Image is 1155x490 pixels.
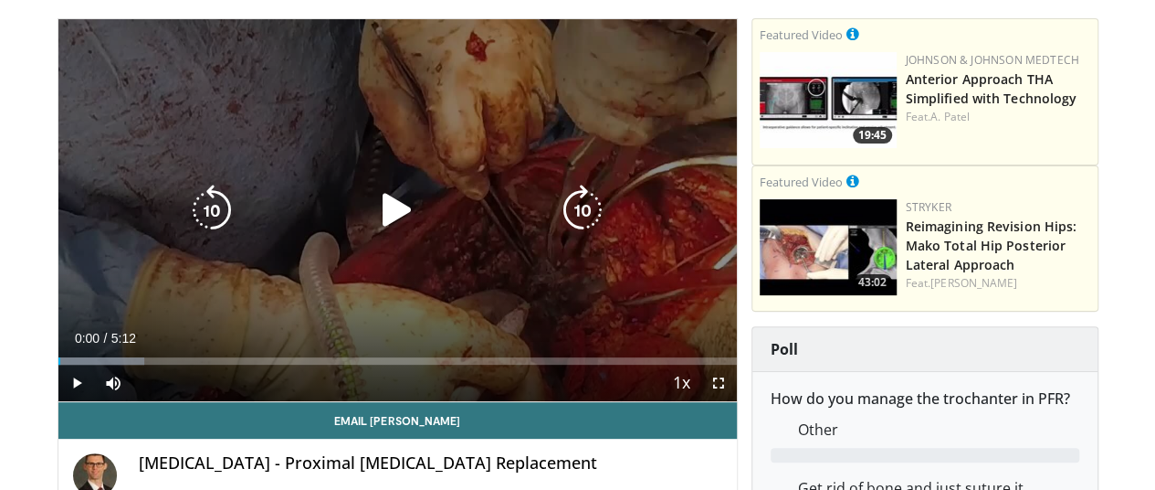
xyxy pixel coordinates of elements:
img: 06bb1c17-1231-4454-8f12-6191b0b3b81a.150x105_q85_crop-smart_upscale.jpg [760,52,897,148]
a: 19:45 [760,52,897,148]
a: Stryker [906,199,951,215]
span: / [104,331,108,346]
small: Featured Video [760,27,843,43]
div: Feat. [906,109,1090,125]
video-js: Video Player [58,19,737,402]
img: 6632ea9e-2a24-47c5-a9a2-6608124666dc.150x105_q85_crop-smart_upscale.jpg [760,199,897,295]
a: [PERSON_NAME] [930,275,1017,291]
span: 19:45 [853,127,892,144]
a: Anterior Approach THA Simplified with Technology [906,70,1077,107]
button: Fullscreen [700,365,737,401]
dd: Other [784,419,1093,441]
a: 43:02 [760,199,897,295]
a: A. Patel [930,109,970,124]
button: Play [58,365,95,401]
button: Playback Rate [664,365,700,401]
span: 5:12 [111,331,136,346]
span: 43:02 [853,274,892,291]
strong: Poll [771,339,798,359]
h4: [MEDICAL_DATA] - Proximal [MEDICAL_DATA] Replacement [139,453,722,474]
span: 0:00 [75,331,100,346]
div: Progress Bar [58,357,737,365]
a: Email [PERSON_NAME] [58,402,737,439]
h6: How do you manage the trochanter in PFR? [771,390,1079,408]
a: Reimagining Revision Hips: Mako Total Hip Posterior Lateral Approach [906,218,1077,273]
button: Mute [95,365,131,401]
a: Johnson & Johnson MedTech [906,52,1079,68]
small: Featured Video [760,174,843,190]
div: Feat. [906,275,1090,292]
